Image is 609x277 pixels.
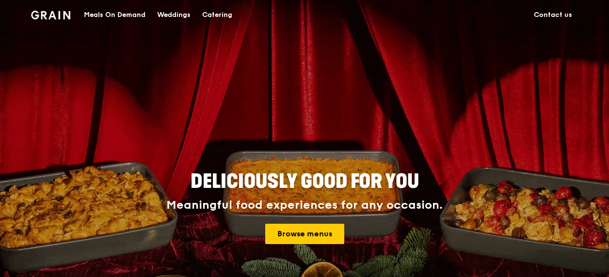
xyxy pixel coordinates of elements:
div: Weddings [157,0,191,30]
div: Meals On Demand [84,0,145,30]
span: Deliciously good for you [191,170,419,193]
div: Meaningful food experiences for any occasion. [130,199,479,212]
img: Grain [31,11,70,19]
a: Catering [196,0,238,30]
div: Catering [202,0,232,30]
a: Contact us [528,0,578,30]
a: Weddings [151,0,196,30]
a: Browse menus [265,224,344,244]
